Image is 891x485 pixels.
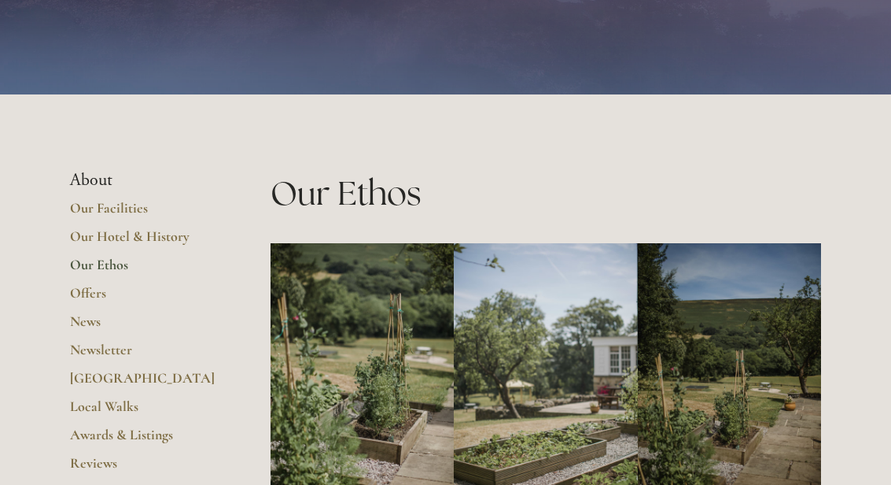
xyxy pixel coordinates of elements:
[70,256,220,284] a: Our Ethos
[70,170,220,191] li: About
[70,199,220,228] a: Our Facilities
[271,170,822,217] h1: Our Ethos
[70,426,220,454] a: Awards & Listings
[70,454,220,483] a: Reviews
[70,341,220,369] a: Newsletter
[70,284,220,313] a: Offers
[70,313,220,341] a: News
[70,228,220,256] a: Our Hotel & History
[70,369,220,398] a: [GEOGRAPHIC_DATA]
[70,398,220,426] a: Local Walks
